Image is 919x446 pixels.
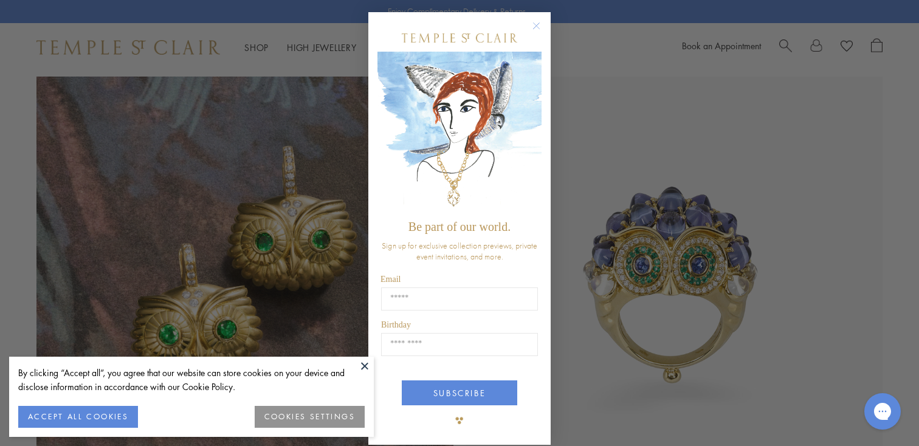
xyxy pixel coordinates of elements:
button: SUBSCRIBE [402,380,517,405]
img: TSC [447,408,472,433]
button: COOKIES SETTINGS [255,406,365,428]
span: Be part of our world. [408,220,511,233]
div: By clicking “Accept all”, you agree that our website can store cookies on your device and disclos... [18,366,365,394]
span: Birthday [381,320,411,329]
span: Sign up for exclusive collection previews, private event invitations, and more. [382,240,537,262]
button: Close dialog [535,24,550,39]
img: c4a9eb12-d91a-4d4a-8ee0-386386f4f338.jpeg [377,52,542,214]
input: Email [381,287,538,310]
button: ACCEPT ALL COOKIES [18,406,138,428]
span: Email [380,275,401,284]
iframe: Gorgias live chat messenger [858,389,907,434]
img: Temple St. Clair [402,33,517,43]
